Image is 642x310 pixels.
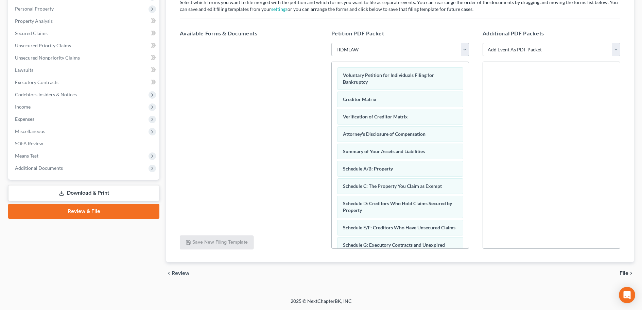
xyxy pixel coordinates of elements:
[15,18,53,24] span: Property Analysis
[343,225,455,230] span: Schedule E/F: Creditors Who Have Unsecured Claims
[10,64,159,76] a: Lawsuits
[343,242,445,255] span: Schedule G: Executory Contracts and Unexpired Leases
[10,52,159,64] a: Unsecured Nonpriority Claims
[343,131,426,137] span: Attorney's Disclosure of Compensation
[343,200,452,213] span: Schedule D: Creditors Who Hold Claims Secured by Property
[8,204,159,219] a: Review & File
[15,67,33,73] span: Lawsuits
[15,104,31,110] span: Income
[166,271,196,276] button: chevron_left Review
[343,166,393,172] span: Schedule A/B: Property
[271,6,288,12] a: settings
[343,114,408,119] span: Verification of Creditor Matrix
[10,137,159,150] a: SOFA Review
[10,39,159,52] a: Unsecured Priority Claims
[10,76,159,88] a: Executory Contracts
[180,29,317,37] h5: Available Forms & Documents
[15,92,77,97] span: Codebtors Insiders & Notices
[15,165,63,171] span: Additional Documents
[483,29,620,37] h5: Additional PDF Packets
[15,153,38,159] span: Means Test
[15,128,45,134] span: Miscellaneous
[180,235,254,250] button: Save New Filing Template
[15,141,43,146] span: SOFA Review
[331,30,384,36] span: Petition PDF Packet
[10,15,159,27] a: Property Analysis
[15,30,48,36] span: Secured Claims
[127,298,515,310] div: 2025 © NextChapterBK, INC
[628,271,634,276] i: chevron_right
[343,183,442,189] span: Schedule C: The Property You Claim as Exempt
[8,185,159,201] a: Download & Print
[619,287,635,303] div: Open Intercom Messenger
[15,116,34,122] span: Expenses
[15,79,58,85] span: Executory Contracts
[166,271,172,276] i: chevron_left
[620,271,628,276] span: File
[343,72,434,85] span: Voluntary Petition for Individuals Filing for Bankruptcy
[10,27,159,39] a: Secured Claims
[15,55,80,61] span: Unsecured Nonpriority Claims
[343,148,425,154] span: Summary of Your Assets and Liabilities
[15,6,54,12] span: Personal Property
[172,271,189,276] span: Review
[15,43,71,48] span: Unsecured Priority Claims
[343,96,377,102] span: Creditor Matrix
